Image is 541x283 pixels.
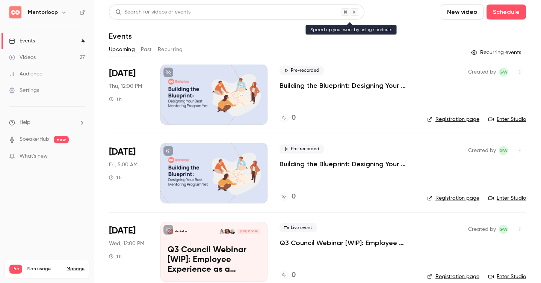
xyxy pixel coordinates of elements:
span: GW [499,68,508,77]
span: GW [499,225,508,234]
span: Created by [468,68,496,77]
button: Recurring [158,44,183,56]
span: Thu, 12:00 PM [109,83,142,90]
a: Manage [66,266,85,272]
button: Past [141,44,152,56]
button: Schedule [487,5,526,20]
span: Grace Winstanley [499,146,508,155]
span: Pre-recorded [280,66,324,75]
span: Grace Winstanley [499,225,508,234]
a: Building the Blueprint: Designing Your Best Mentoring Program Yet (ANZ) [280,81,415,90]
span: Grace Winstanley [499,68,508,77]
p: Q3 Council Webinar [WIP]: Employee Experience as a Business Driver [168,245,260,274]
div: Sep 25 Thu, 12:00 PM (Australia/Melbourne) [109,65,148,125]
li: help-dropdown-opener [9,119,85,126]
span: [DATE] 12:00 PM [237,229,260,234]
span: [DATE] [109,225,136,237]
a: Q3 Council Webinar [WIP]: Employee Experience as a Business DriverMentorloopMichael WerleLainie T... [160,222,267,282]
p: Mentorloop [175,230,188,233]
img: Heidi Holmes [219,229,224,234]
a: Enter Studio [488,194,526,202]
button: Upcoming [109,44,135,56]
a: 0 [280,270,296,280]
img: Michael Werle [230,229,235,234]
a: Registration page [427,116,479,123]
div: Audience [9,70,42,78]
div: Search for videos or events [115,8,190,16]
h4: 0 [292,113,296,123]
a: Building the Blueprint: Designing Your Best Mentoring Program Yet ([GEOGRAPHIC_DATA]) [280,160,415,169]
span: Live event [280,223,317,232]
span: Fri, 5:00 AM [109,161,138,169]
span: Created by [468,146,496,155]
div: Settings [9,87,39,94]
span: Help [20,119,30,126]
h1: Events [109,32,132,41]
span: Pre-recorded [280,145,324,154]
div: Sep 26 Fri, 5:00 AM (Australia/Melbourne) [109,143,148,203]
a: 0 [280,113,296,123]
h4: 0 [292,192,296,202]
h4: 0 [292,270,296,280]
span: Plan usage [27,266,62,272]
a: 0 [280,192,296,202]
button: New video [441,5,484,20]
img: Lainie Tayler [224,229,230,234]
button: Recurring events [468,47,526,59]
a: Registration page [427,194,479,202]
div: 1 h [109,175,122,181]
div: Events [9,37,35,45]
span: Pro [9,265,22,274]
span: new [54,136,69,143]
span: GW [499,146,508,155]
h6: Mentorloop [28,9,58,16]
a: Q3 Council Webinar [WIP]: Employee Experience as a Business Driver [280,238,415,247]
span: Wed, 12:00 PM [109,240,144,247]
span: What's new [20,152,48,160]
span: Created by [468,225,496,234]
div: Videos [9,54,36,61]
span: [DATE] [109,146,136,158]
a: Enter Studio [488,116,526,123]
a: Enter Studio [488,273,526,280]
a: Registration page [427,273,479,280]
img: Mentorloop [9,6,21,18]
div: 1 h [109,96,122,102]
span: [DATE] [109,68,136,80]
div: 1 h [109,253,122,259]
div: Oct 29 Wed, 12:00 PM (Australia/Melbourne) [109,222,148,282]
a: SpeakerHub [20,135,49,143]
